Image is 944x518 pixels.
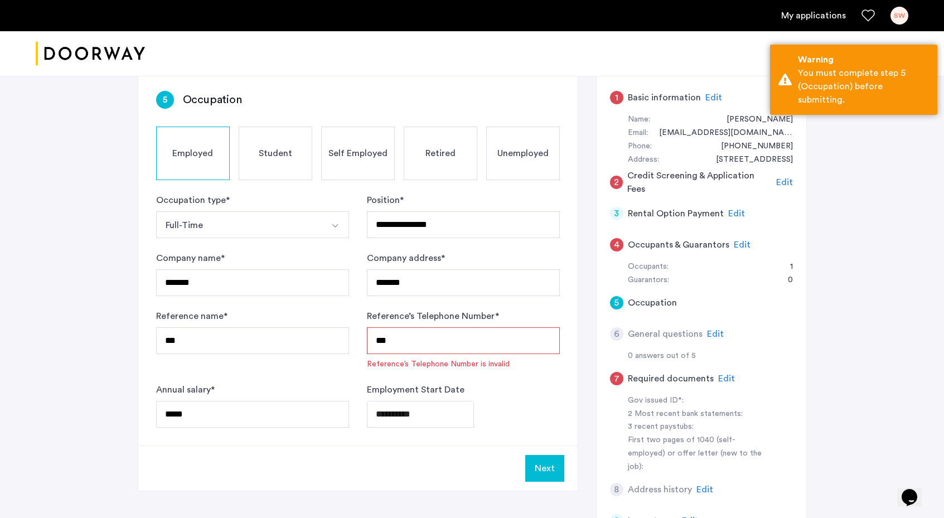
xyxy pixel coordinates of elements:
[890,7,908,25] div: SW
[610,176,623,189] div: 2
[728,209,745,218] span: Edit
[861,9,875,22] a: Favorites
[610,238,623,251] div: 4
[331,221,340,230] img: arrow
[610,91,623,104] div: 1
[610,296,623,309] div: 5
[497,147,549,160] span: Unemployed
[777,274,793,287] div: 0
[798,53,929,66] div: Warning
[628,260,669,274] div: Occupants:
[798,66,929,106] div: You must complete step 5 (Occupation) before submitting.
[628,420,768,434] div: 3 recent paystubs:
[710,140,793,153] div: +13473579391
[259,147,292,160] span: Student
[897,473,933,507] iframe: chat widget
[156,383,215,396] label: Annual salary *
[628,153,659,167] div: Address:
[628,483,692,496] h5: Address history
[628,274,669,287] div: Guarantors:
[156,193,230,207] label: Occupation type *
[628,296,677,309] h5: Occupation
[610,207,623,220] div: 3
[781,9,846,22] a: My application
[172,147,213,160] span: Employed
[696,485,713,494] span: Edit
[715,113,793,127] div: Sarah Wong
[628,127,648,140] div: Email:
[628,408,768,421] div: 2 Most recent bank statements:
[367,359,560,370] span: Reference’s Telephone Number is invalid
[36,33,145,75] a: Cazamio logo
[156,251,225,265] label: Company name *
[628,113,650,127] div: Name:
[610,372,623,385] div: 7
[628,91,701,104] h5: Basic information
[525,455,564,482] button: Next
[627,169,772,196] h5: Credit Screening & Application Fees
[628,207,724,220] h5: Rental Option Payment
[628,238,729,251] h5: Occupants & Guarantors
[628,394,768,408] div: Gov issued ID*:
[628,350,793,363] div: 0 answers out of 5
[367,309,499,323] label: Reference’s Telephone Number *
[734,240,751,249] span: Edit
[36,33,145,75] img: logo
[776,178,793,187] span: Edit
[183,92,242,108] h3: Occupation
[779,260,793,274] div: 1
[425,147,456,160] span: Retired
[367,251,445,265] label: Company address *
[328,147,388,160] span: Self Employed
[367,401,474,428] input: Employment Start Date
[718,374,735,383] span: Edit
[367,193,404,207] label: Position *
[156,91,174,109] div: 5
[322,211,349,238] button: Select option
[367,383,464,396] label: Employment Start Date
[628,434,768,474] div: First two pages of 1040 (self-employed) or offer letter (new to the job):
[628,327,703,341] h5: General questions
[705,93,722,102] span: Edit
[156,211,323,238] button: Select option
[707,330,724,338] span: Edit
[156,309,227,323] label: Reference name *
[628,372,714,385] h5: Required documents
[610,483,623,496] div: 8
[648,127,793,140] div: sarahwong197@gmail.com
[705,153,793,167] div: 72-01 Queens Boulevard, #627
[628,140,652,153] div: Phone:
[610,327,623,341] div: 6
